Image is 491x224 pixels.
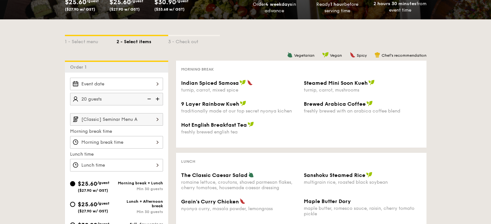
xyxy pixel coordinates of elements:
input: Morning break time [70,136,163,149]
label: Morning break time [70,128,163,135]
img: icon-reduce.1d2dbef1.svg [144,93,153,105]
div: Min 30 guests [117,209,163,214]
span: Maple Butter Dory [304,198,351,204]
div: Lunch + Afternoon break [117,199,163,208]
img: icon-chef-hat.a58ddaea.svg [374,52,380,58]
img: icon-vegan.f8ff3823.svg [368,80,375,85]
span: Vegan [330,53,342,58]
span: Grain's Curry Chicken [181,199,239,205]
img: icon-chevron-right.3c0dfbd6.svg [152,113,163,125]
img: icon-vegan.f8ff3823.svg [366,101,373,106]
span: ($27.90 w/ GST) [109,7,140,12]
span: Brewed Arabica Coffee [304,101,366,107]
div: Morning break + Lunch [117,181,163,185]
div: multigrain rice, roasted black soybean [304,180,421,185]
div: 2 - Select items [117,36,168,45]
label: Lunch time [70,151,163,158]
span: /guest [97,180,109,185]
img: icon-add.58712e84.svg [153,93,163,105]
div: turnip, carrot, mixed spice [181,87,299,93]
img: icon-vegan.f8ff3823.svg [240,80,246,85]
span: Lunch [181,159,195,164]
span: The Classic Caesar Salad [181,172,248,178]
img: icon-spicy.37a8142b.svg [350,52,355,58]
img: icon-vegan.f8ff3823.svg [322,52,329,58]
div: 1 - Select menu [65,36,117,45]
span: 9 Layer Rainbow Kueh [181,101,239,107]
div: romaine lettuce, croutons, shaved parmesan flakes, cherry tomatoes, housemade caesar dressing [181,180,299,190]
span: $25.60 [78,180,97,187]
span: Vegetarian [294,53,314,58]
span: Order 1 [70,64,89,70]
span: Indian Spiced Samosa [181,80,239,86]
div: maple butter, romesco sauce, raisin, cherry tomato pickle [304,206,421,217]
div: from event time [371,1,429,14]
img: icon-vegan.f8ff3823.svg [240,101,246,106]
span: Steamed Mini Soon Kueh [304,80,368,86]
img: icon-spicy.37a8142b.svg [247,80,253,85]
img: icon-vegan.f8ff3823.svg [248,122,254,127]
div: 3 - Check out [168,36,220,45]
input: Lunch time [70,159,163,171]
input: $25.60/guest($27.90 w/ GST)Lunch + Afternoon breakMin 30 guests [70,202,75,207]
span: Chef's recommendation [382,53,426,58]
img: icon-vegetarian.fe4039eb.svg [248,172,254,178]
input: Number of guests [70,93,163,105]
div: Ready before serving time [308,1,366,14]
div: turnip, carrot, mushrooms [304,87,421,93]
span: Hot English Breakfast Tea [181,122,247,128]
div: nyonya curry, masala powder, lemongrass [181,206,299,211]
input: $25.60/guest($27.90 w/ GST)Morning break + LunchMin 30 guests [70,181,75,186]
div: traditionally made at our top secret nyonya kichen [181,108,299,114]
input: Event date [70,78,163,90]
span: ($27.90 w/ GST) [78,188,108,193]
span: ($33.68 w/ GST) [154,7,185,12]
img: icon-vegetarian.fe4039eb.svg [287,52,293,58]
div: freshly brewed english tea [181,129,299,135]
strong: 2 hours 30 minutes [373,1,416,6]
strong: 4 weekdays [265,2,292,7]
img: icon-spicy.37a8142b.svg [240,198,245,204]
img: icon-vegan.f8ff3823.svg [366,172,373,178]
div: freshly brewed with an arabica coffee blend [304,108,421,114]
span: Morning break [181,67,214,72]
div: Order in advance [246,1,303,14]
div: Min 30 guests [117,187,163,191]
span: ($27.90 w/ GST) [78,209,108,213]
span: $25.60 [78,201,97,208]
span: /guest [97,201,109,206]
strong: 1 hour [330,2,344,7]
span: ($27.90 w/ GST) [65,7,95,12]
span: Sanshoku Steamed Rice [304,172,365,178]
span: Spicy [357,53,367,58]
